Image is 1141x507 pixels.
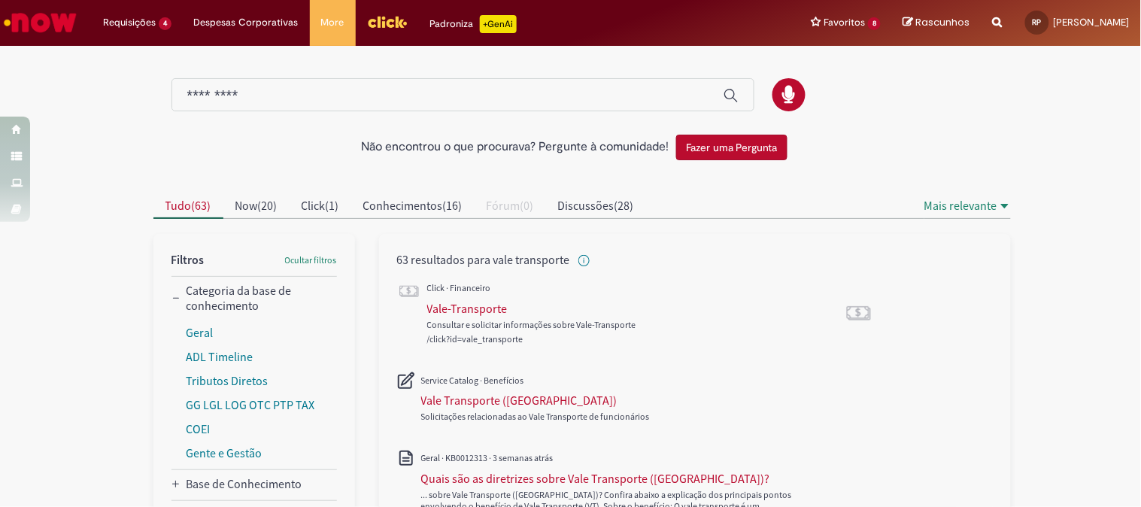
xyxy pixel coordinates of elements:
span: Favoritos [824,15,865,30]
span: Despesas Corporativas [194,15,299,30]
span: 4 [159,17,171,30]
span: [PERSON_NAME] [1054,16,1130,29]
button: Fazer uma Pergunta [676,135,787,160]
a: Rascunhos [903,16,970,30]
div: Padroniza [430,15,517,33]
span: More [321,15,344,30]
span: Requisições [103,15,156,30]
span: 8 [868,17,881,30]
img: click_logo_yellow_360x200.png [367,11,408,33]
img: ServiceNow [2,8,79,38]
span: Rascunhos [916,15,970,29]
p: +GenAi [480,15,517,33]
span: RP [1033,17,1042,27]
h2: Não encontrou o que procurava? Pergunte à comunidade! [361,141,669,154]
